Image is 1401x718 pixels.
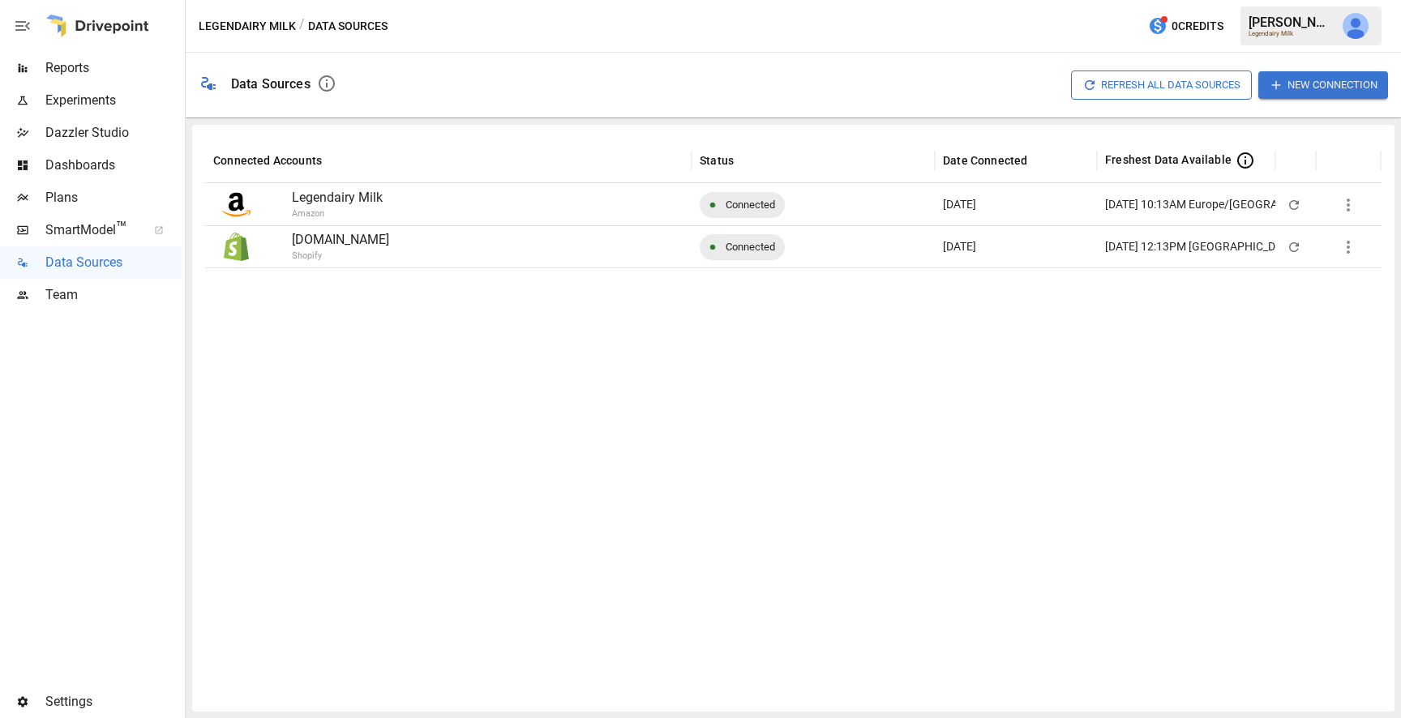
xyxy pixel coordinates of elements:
[45,220,136,240] span: SmartModel
[1029,149,1052,172] button: Sort
[716,184,785,225] span: Connected
[116,218,127,238] span: ™
[213,154,322,167] div: Connected Accounts
[45,692,182,712] span: Settings
[45,58,182,78] span: Reports
[700,154,734,167] div: Status
[1172,16,1223,36] span: 0 Credits
[935,225,1097,267] div: Oct 06 2025
[45,91,182,110] span: Experiments
[1142,11,1230,41] button: 0Credits
[292,250,770,263] p: Shopify
[292,207,770,221] p: Amazon
[323,149,346,172] button: Sort
[1333,3,1378,49] button: Andrey Gubarevich
[45,285,182,305] span: Team
[1343,13,1369,39] img: Andrey Gubarevich
[292,230,683,250] p: [DOMAIN_NAME]
[299,16,305,36] div: /
[231,76,311,92] div: Data Sources
[199,16,296,36] button: Legendairy Milk
[1258,71,1388,98] button: New Connection
[943,154,1027,167] div: Date Connected
[45,156,182,175] span: Dashboards
[45,253,182,272] span: Data Sources
[292,188,683,207] p: Legendairy Milk
[45,123,182,143] span: Dazzler Studio
[935,183,1097,225] div: Oct 06 2025
[1285,149,1308,172] button: Sort
[222,233,251,261] img: Shopify Logo
[716,226,785,267] span: Connected
[1105,184,1339,225] div: [DATE] 10:13AM Europe/[GEOGRAPHIC_DATA]
[1326,149,1348,172] button: Sort
[1105,152,1232,168] span: Freshest Data Available
[1071,71,1252,99] button: Refresh All Data Sources
[735,149,758,172] button: Sort
[222,190,251,219] img: Amazon Logo
[45,188,182,207] span: Plans
[1249,15,1333,30] div: [PERSON_NAME]
[1249,30,1333,37] div: Legendairy Milk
